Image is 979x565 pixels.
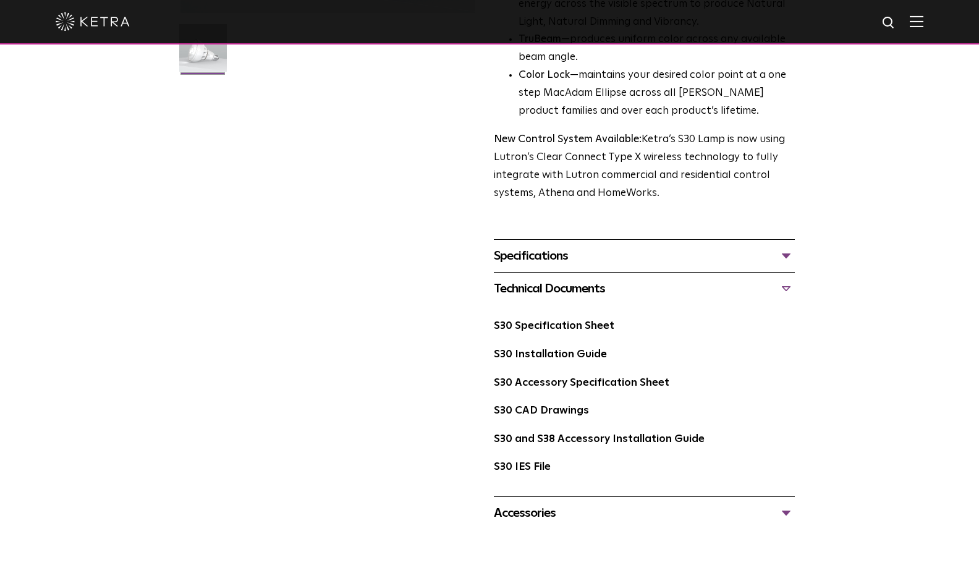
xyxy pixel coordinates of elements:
a: S30 IES File [494,462,551,472]
div: Technical Documents [494,279,795,299]
strong: Color Lock [519,70,570,80]
a: S30 Accessory Specification Sheet [494,378,669,388]
img: S30-Lamp-Edison-2021-Web-Square [179,24,227,81]
strong: New Control System Available: [494,134,642,145]
a: S30 CAD Drawings [494,406,589,416]
a: S30 and S38 Accessory Installation Guide [494,434,705,444]
img: Hamburger%20Nav.svg [910,15,923,27]
a: S30 Specification Sheet [494,321,614,331]
p: Ketra’s S30 Lamp is now using Lutron’s Clear Connect Type X wireless technology to fully integrat... [494,131,795,203]
a: S30 Installation Guide [494,349,607,360]
li: —produces uniform color across any available beam angle. [519,31,795,67]
img: ketra-logo-2019-white [56,12,130,31]
li: —maintains your desired color point at a one step MacAdam Ellipse across all [PERSON_NAME] produc... [519,67,795,121]
img: search icon [881,15,897,31]
div: Specifications [494,246,795,266]
div: Accessories [494,503,795,523]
